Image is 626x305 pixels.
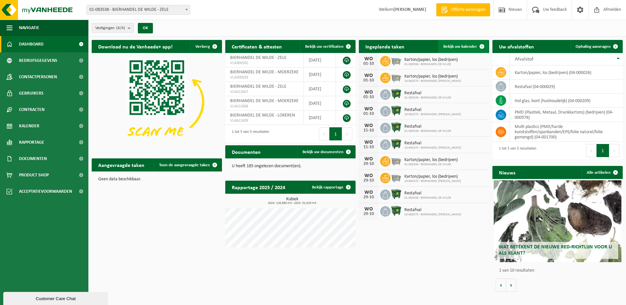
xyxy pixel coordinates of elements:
span: Afvalstof [515,57,533,62]
span: Bekijk uw certificaten [305,45,343,49]
td: multi plastics (PMD/harde kunststoffen/spanbanden/EPS/folie naturel/folie gemengd) (04-001700) [510,122,623,142]
img: WB-1100-HPE-GN-01 [391,122,402,133]
div: WO [362,73,375,78]
div: 15-10 [362,145,375,150]
span: Navigatie [19,20,39,36]
div: WO [362,140,375,145]
span: 01-083538 - BIERHANDEL DE WILDE - ZELE [87,5,190,14]
span: VLA900503 [230,75,299,80]
div: WO [362,156,375,162]
span: BIERHANDEL DE WILDE - MOERZEKE [230,99,299,103]
p: 1 van 10 resultaten [499,268,619,273]
span: Restafval [404,91,451,96]
button: Volgende [506,278,516,292]
span: Documenten [19,151,47,167]
h2: Uw afvalstoffen [492,40,541,53]
h2: Ingeplande taken [359,40,411,53]
img: WB-1100-HPE-GN-01 [391,88,402,99]
count: (4/4) [116,26,125,30]
button: 1 [597,144,609,157]
span: Gebruikers [19,85,44,101]
span: 01-083538 - BIERHANDEL DE WILDE [404,96,451,100]
span: 01-083538 - BIERHANDEL DE WILDE - ZELE [86,5,190,15]
button: Next [609,144,619,157]
span: Verberg [195,45,210,49]
div: 15-10 [362,128,375,133]
td: [DATE] [304,96,336,111]
iframe: chat widget [3,291,109,305]
span: 01-083538 - BIERHANDEL DE WILDE [404,129,451,133]
button: Verberg [190,40,221,53]
span: BIERHANDEL DE WILDE - ZELE [230,84,286,89]
span: Karton/papier, los (bedrijven) [404,57,458,63]
a: Offerte aanvragen [436,3,490,16]
img: WB-1100-HPE-GN-01 [391,105,402,116]
span: 10-692575 - BIERHANDEL [PERSON_NAME] [404,79,461,83]
p: Geen data beschikbaar. [98,177,215,182]
span: Rapportage [19,134,44,151]
span: 10-692575 - BIERHANDEL [PERSON_NAME] [404,113,461,117]
img: WB-2500-GAL-GY-01 [391,55,402,66]
span: VLA612608 [230,104,299,109]
img: WB-2500-GAL-GY-01 [391,172,402,183]
div: WO [362,90,375,95]
span: Toon de aangevraagde taken [159,163,210,167]
img: WB-1100-HPE-GN-01 [391,188,402,200]
span: Bedrijfsgegevens [19,52,57,69]
button: Previous [319,127,329,140]
td: [DATE] [304,111,336,125]
span: BIERHANDEL DE WILDE - ZELE [230,55,286,60]
span: 01-083538 - BIERHANDEL DE WILDE [404,196,451,200]
span: Karton/papier, los (bedrijven) [404,157,458,163]
span: Bekijk uw documenten [303,150,343,154]
div: 29-10 [362,162,375,166]
span: Contracten [19,101,45,118]
h2: Certificaten & attesten [225,40,288,53]
div: WO [362,123,375,128]
div: 01-10 [362,62,375,66]
span: VLA612609 [230,118,299,123]
span: Contactpersonen [19,69,57,85]
div: 01-10 [362,112,375,116]
div: 01-10 [362,78,375,83]
span: Vestigingen [95,23,125,33]
span: Karton/papier, los (bedrijven) [404,74,461,79]
td: [DATE] [304,67,336,82]
td: restafval (04-000029) [510,80,623,94]
span: Restafval [404,207,461,213]
span: Offerte aanvragen [450,7,487,13]
span: Dashboard [19,36,44,52]
img: WB-1100-HPE-GN-01 [391,138,402,150]
h3: Kubiek [229,197,356,205]
h2: Documenten [225,145,267,158]
div: 29-10 [362,178,375,183]
button: Next [342,127,352,140]
td: PMD (Plastiek, Metaal, Drankkartons) (bedrijven) (04-000978) [510,108,623,122]
img: Download de VHEPlus App [92,53,222,151]
a: Alle artikelen [581,166,622,179]
span: Acceptatievoorwaarden [19,183,72,200]
span: Bekijk uw kalender [443,45,477,49]
a: Bekijk uw documenten [297,145,355,158]
span: 01-083538 - BIERHANDEL DE WILDE [404,163,458,167]
span: Restafval [404,107,461,113]
span: 10-692575 - BIERHANDEL [PERSON_NAME] [404,213,461,217]
div: 01-10 [362,95,375,99]
p: U heeft 185 ongelezen document(en). [232,164,349,169]
div: WO [362,56,375,62]
button: Vorige [496,278,506,292]
h2: Nieuws [492,166,522,179]
div: 29-10 [362,212,375,216]
a: Wat betekent de nieuwe RED-richtlijn voor u als klant? [494,180,621,262]
a: Bekijk rapportage [307,181,355,194]
h2: Rapportage 2025 / 2024 [225,181,292,193]
h2: Download nu de Vanheede+ app! [92,40,179,53]
div: 1 tot 5 van 5 resultaten [496,143,536,158]
div: WO [362,106,375,112]
button: Previous [586,144,597,157]
div: 1 tot 5 van 5 resultaten [229,127,269,141]
span: BIERHANDEL DE WILDE - MOERZEKE [230,70,299,75]
span: Kalender [19,118,39,134]
img: WB-2500-GAL-GY-01 [391,72,402,83]
button: 1 [329,127,342,140]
